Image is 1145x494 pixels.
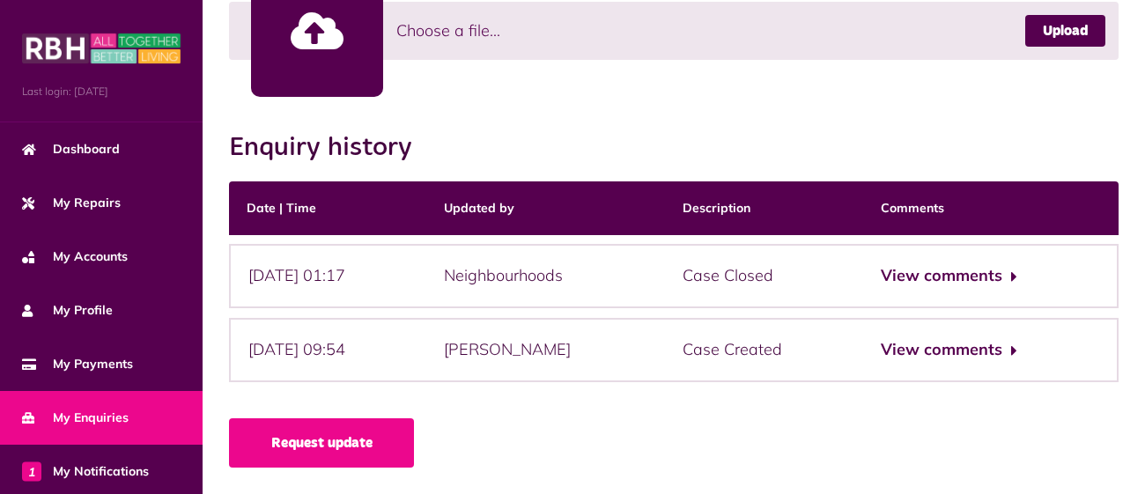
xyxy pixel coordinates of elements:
button: View comments [881,263,1017,289]
span: My Repairs [22,194,121,212]
span: Last login: [DATE] [22,84,181,100]
a: Request update [229,418,414,468]
div: [DATE] 01:17 [229,244,426,308]
th: Description [665,181,863,235]
span: My Notifications [22,462,149,481]
span: Choose a file... [396,18,500,42]
span: My Enquiries [22,409,129,427]
div: Neighbourhoods [426,244,665,308]
th: Comments [863,181,1119,235]
h2: Enquiry history [229,132,430,164]
div: [PERSON_NAME] [426,318,665,382]
a: Upload [1025,15,1105,47]
span: 1 [22,461,41,481]
th: Updated by [426,181,665,235]
div: Case Created [665,318,863,382]
img: MyRBH [22,31,181,66]
span: Dashboard [22,140,120,159]
span: My Profile [22,301,113,320]
span: My Payments [22,355,133,373]
span: My Accounts [22,247,128,266]
div: Case Closed [665,244,863,308]
th: Date | Time [229,181,426,235]
button: View comments [881,337,1017,363]
div: [DATE] 09:54 [229,318,426,382]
